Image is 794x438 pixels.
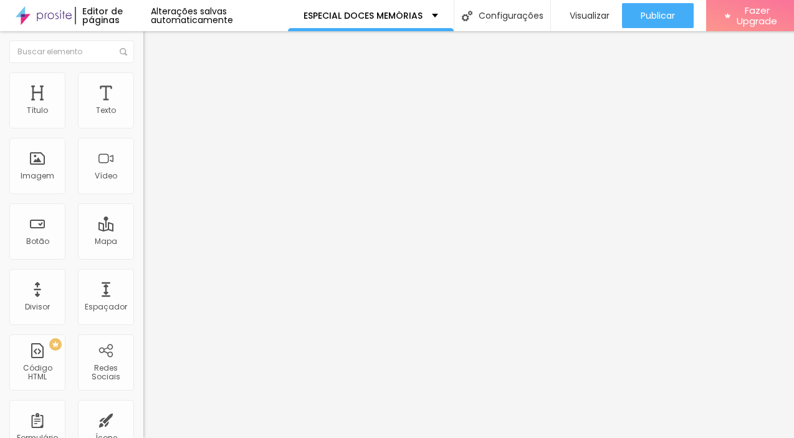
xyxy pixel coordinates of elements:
[95,172,117,180] div: Vídeo
[622,3,694,28] button: Publicar
[26,237,49,246] div: Botão
[75,7,151,24] div: Editor de páginas
[151,7,288,24] div: Alterações salvas automaticamente
[551,3,622,28] button: Visualizar
[304,11,423,20] p: ESPECIAL DOCES MEMÓRIAS
[95,237,117,246] div: Mapa
[462,11,472,21] img: Icone
[735,5,779,27] span: Fazer Upgrade
[27,106,48,115] div: Título
[81,364,130,382] div: Redes Sociais
[85,303,127,311] div: Espaçador
[9,41,134,63] input: Buscar elemento
[25,303,50,311] div: Divisor
[120,48,127,56] img: Icone
[570,11,610,21] span: Visualizar
[96,106,116,115] div: Texto
[12,364,62,382] div: Código HTML
[21,172,54,180] div: Imagem
[641,11,675,21] span: Publicar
